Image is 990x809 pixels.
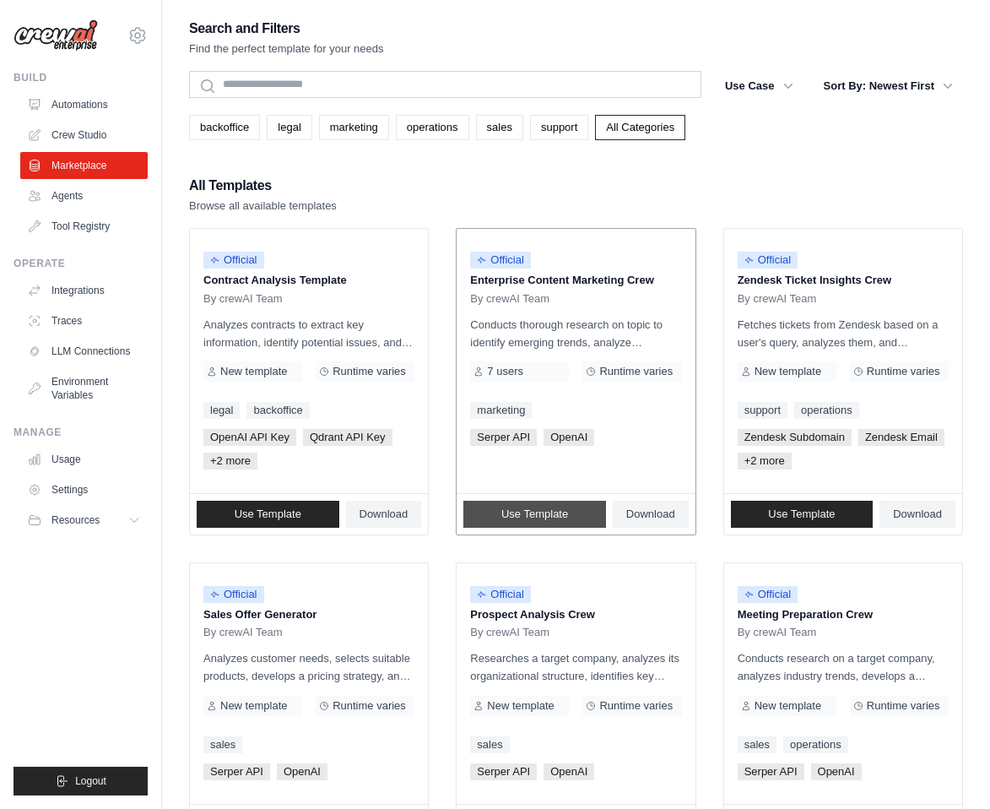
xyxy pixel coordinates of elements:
[220,699,287,713] span: New template
[20,122,148,149] a: Crew Studio
[20,307,148,334] a: Traces
[20,152,148,179] a: Marketplace
[189,198,337,214] p: Browse all available templates
[738,453,792,470] span: +2 more
[599,365,673,378] span: Runtime varies
[501,508,568,521] span: Use Template
[14,71,148,84] div: Build
[203,316,414,351] p: Analyzes contracts to extract key information, identify potential issues, and provide insights fo...
[20,277,148,304] a: Integrations
[203,429,296,446] span: OpenAI API Key
[189,115,260,140] a: backoffice
[346,501,422,528] a: Download
[487,365,523,378] span: 7 users
[738,586,798,603] span: Official
[203,626,283,639] span: By crewAI Team
[396,115,469,140] a: operations
[75,774,106,788] span: Logout
[203,453,257,470] span: +2 more
[755,699,821,713] span: New template
[599,699,673,713] span: Runtime varies
[20,213,148,240] a: Tool Registry
[277,763,327,780] span: OpenAI
[333,699,406,713] span: Runtime varies
[470,429,537,446] span: Serper API
[738,763,804,780] span: Serper API
[738,736,776,753] a: sales
[476,115,523,140] a: sales
[20,338,148,365] a: LLM Connections
[14,257,148,270] div: Operate
[20,182,148,209] a: Agents
[738,402,787,419] a: support
[738,272,949,289] p: Zendesk Ticket Insights Crew
[731,501,874,528] a: Use Template
[220,365,287,378] span: New template
[470,402,532,419] a: marketing
[794,402,859,419] a: operations
[303,429,392,446] span: Qdrant API Key
[14,19,98,52] img: Logo
[470,586,531,603] span: Official
[738,606,949,623] p: Meeting Preparation Crew
[360,508,408,521] span: Download
[189,41,384,57] p: Find the perfect template for your needs
[189,174,337,198] h2: All Templates
[203,252,264,269] span: Official
[235,508,301,521] span: Use Template
[203,292,283,306] span: By crewAI Team
[333,365,406,378] span: Runtime varies
[530,115,588,140] a: support
[783,736,848,753] a: operations
[470,763,537,780] span: Serper API
[203,736,242,753] a: sales
[203,649,414,685] p: Analyzes customer needs, selects suitable products, develops a pricing strategy, and creates a co...
[470,292,549,306] span: By crewAI Team
[768,508,835,521] span: Use Template
[811,763,862,780] span: OpenAI
[20,507,148,534] button: Resources
[470,252,531,269] span: Official
[203,606,414,623] p: Sales Offer Generator
[267,115,311,140] a: legal
[470,649,681,685] p: Researches a target company, analyzes its organizational structure, identifies key contacts, and ...
[203,763,270,780] span: Serper API
[203,272,414,289] p: Contract Analysis Template
[246,402,309,419] a: backoffice
[738,626,817,639] span: By crewAI Team
[470,626,549,639] span: By crewAI Team
[51,513,100,527] span: Resources
[879,501,955,528] a: Download
[613,501,689,528] a: Download
[20,91,148,118] a: Automations
[463,501,606,528] a: Use Template
[814,71,963,101] button: Sort By: Newest First
[319,115,389,140] a: marketing
[203,402,240,419] a: legal
[20,446,148,473] a: Usage
[738,292,817,306] span: By crewAI Team
[14,426,148,439] div: Manage
[20,476,148,503] a: Settings
[858,429,944,446] span: Zendesk Email
[738,316,949,351] p: Fetches tickets from Zendesk based on a user's query, analyzes them, and generates a summary. Out...
[203,586,264,603] span: Official
[738,429,852,446] span: Zendesk Subdomain
[544,763,594,780] span: OpenAI
[14,767,148,795] button: Logout
[867,365,940,378] span: Runtime varies
[595,115,685,140] a: All Categories
[626,508,675,521] span: Download
[867,699,940,713] span: Runtime varies
[487,699,554,713] span: New template
[893,508,942,521] span: Download
[470,606,681,623] p: Prospect Analysis Crew
[738,252,798,269] span: Official
[20,368,148,409] a: Environment Variables
[470,272,681,289] p: Enterprise Content Marketing Crew
[470,316,681,351] p: Conducts thorough research on topic to identify emerging trends, analyze competitor strategies, a...
[738,649,949,685] p: Conducts research on a target company, analyzes industry trends, develops a tailored sales strate...
[715,71,803,101] button: Use Case
[189,17,384,41] h2: Search and Filters
[197,501,339,528] a: Use Template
